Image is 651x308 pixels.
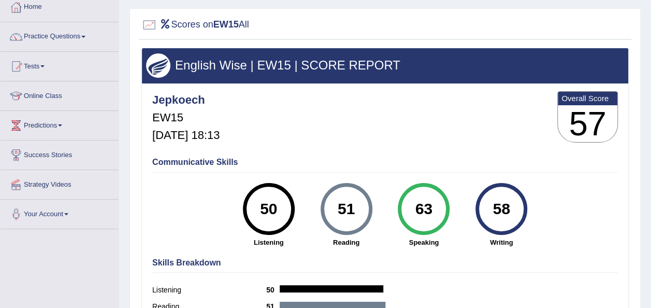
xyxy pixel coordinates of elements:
[146,53,170,78] img: wings.png
[1,81,119,107] a: Online Class
[146,59,624,72] h3: English Wise | EW15 | SCORE REPORT
[235,237,302,247] strong: Listening
[250,187,287,231] div: 50
[152,285,266,296] label: Listening
[1,170,119,196] a: Strategy Videos
[561,94,614,103] b: Overall Score
[152,258,618,268] h4: Skills Breakdown
[152,111,220,124] h5: EW15
[266,286,280,294] b: 50
[152,158,618,167] h4: Communicative Skills
[213,19,239,30] b: EW15
[152,94,220,106] h4: Jepkoech
[1,141,119,166] a: Success Stories
[558,105,617,143] h3: 57
[152,129,220,142] h5: [DATE] 18:13
[1,111,119,137] a: Predictions
[313,237,380,247] strong: Reading
[1,22,119,48] a: Practice Questions
[1,200,119,226] a: Your Account
[1,52,119,78] a: Tests
[390,237,457,247] strong: Speaking
[405,187,443,231] div: 63
[483,187,520,231] div: 58
[327,187,365,231] div: 51
[468,237,535,247] strong: Writing
[141,17,249,33] h2: Scores on All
